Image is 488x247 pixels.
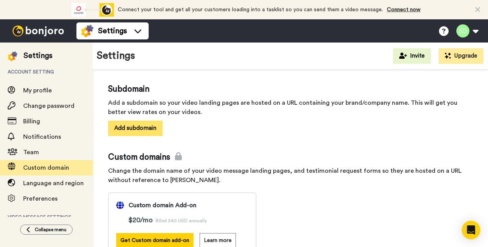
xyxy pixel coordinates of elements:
[108,121,163,136] button: Add subdomain
[108,83,473,95] span: Subdomain
[118,7,383,12] span: Connect your tool and get all your customers loading into a tasklist so you can send them a video...
[81,25,93,37] img: settings-colored.svg
[98,26,127,36] span: Settings
[23,87,52,94] span: My profile
[8,51,17,61] img: settings-colored.svg
[23,165,69,171] span: Custom domain
[71,3,114,17] div: animation
[24,50,53,61] div: Settings
[23,118,40,124] span: Billing
[20,225,73,235] button: Collapse menu
[35,227,66,233] span: Collapse menu
[387,7,420,12] a: Connect now
[23,149,39,155] span: Team
[9,26,67,36] img: bj-logo-header-white.svg
[129,201,197,210] h4: Custom domain Add-on
[393,48,431,64] button: Invite
[462,221,480,239] div: Open Intercom Messenger
[23,134,61,140] span: Notifications
[23,103,75,109] span: Change password
[108,152,473,163] span: Custom domains
[116,201,124,209] img: custom-domain.svg
[129,215,248,225] h3: $20 /mo
[108,98,473,117] div: Add a subdomain so your video landing pages are hosted on a URL containing your brand/company nam...
[156,218,207,223] span: Billed 240 USD annually
[439,48,483,64] button: Upgrade
[23,180,84,186] span: Language and region
[97,50,135,61] h1: Settings
[108,166,473,185] div: Change the domain name of your video message landing pages, and testimonial request forms so they...
[23,196,58,202] span: Preferences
